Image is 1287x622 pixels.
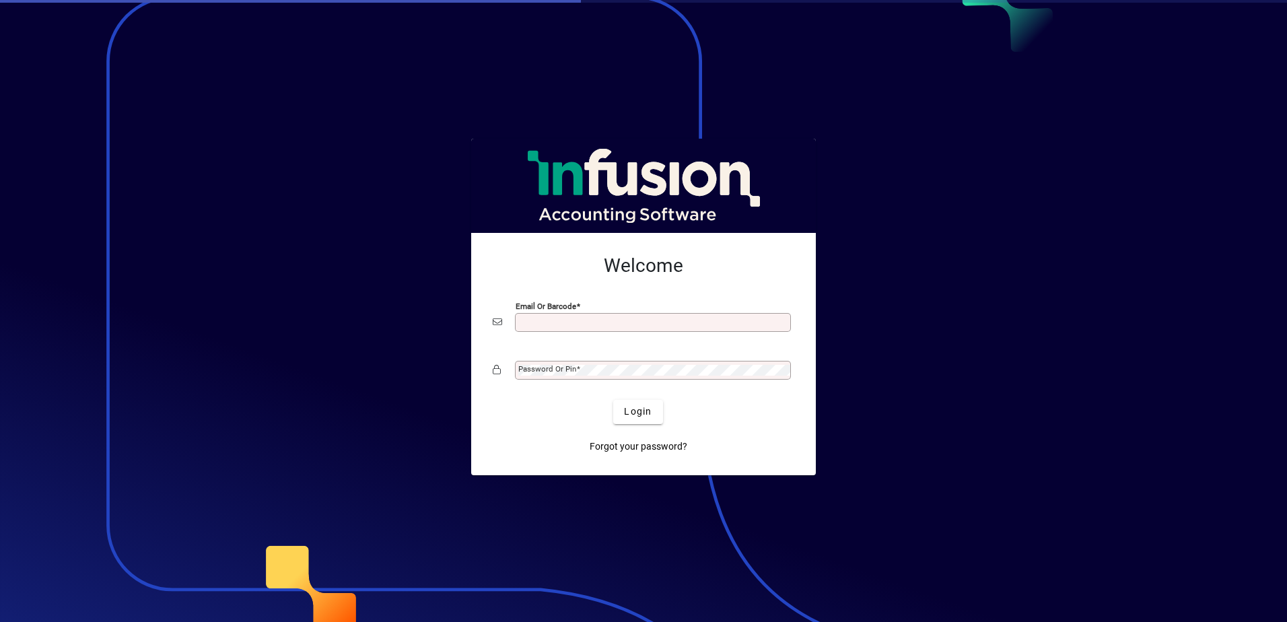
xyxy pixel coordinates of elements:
[584,435,693,459] a: Forgot your password?
[518,364,576,374] mat-label: Password or Pin
[590,440,687,454] span: Forgot your password?
[516,301,576,310] mat-label: Email or Barcode
[493,254,794,277] h2: Welcome
[624,405,652,419] span: Login
[613,400,662,424] button: Login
